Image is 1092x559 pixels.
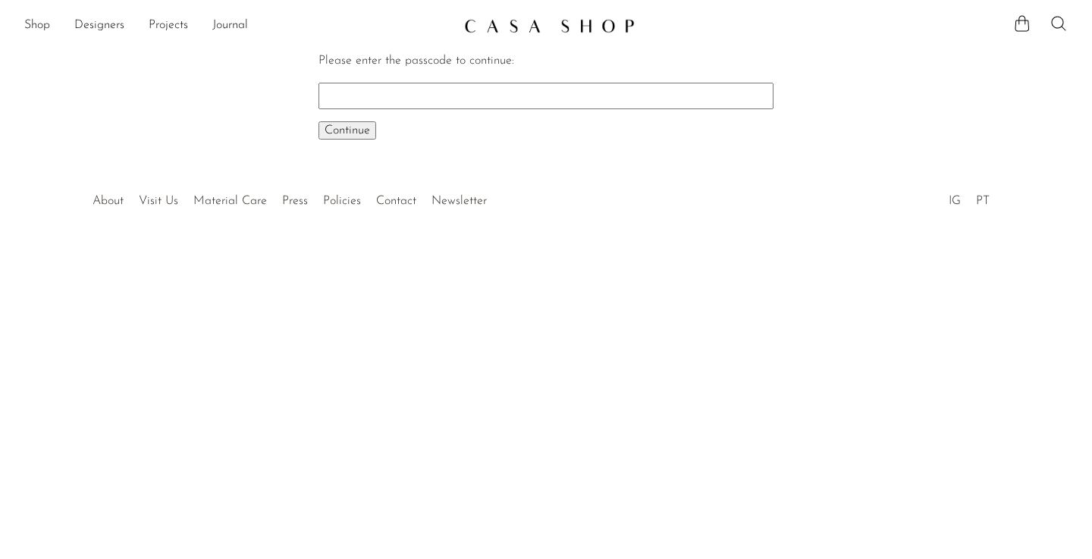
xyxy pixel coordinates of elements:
button: Continue [318,121,376,140]
a: Contact [376,195,416,207]
nav: Desktop navigation [24,13,452,39]
ul: Quick links [85,183,494,212]
a: Press [282,195,308,207]
span: Continue [325,124,370,137]
a: IG [949,195,961,207]
ul: NEW HEADER MENU [24,13,452,39]
a: PT [976,195,990,207]
label: Please enter the passcode to continue: [318,55,514,67]
a: Visit Us [139,195,178,207]
a: Material Care [193,195,267,207]
a: Policies [323,195,361,207]
a: Journal [212,16,248,36]
ul: Social Medias [941,183,997,212]
a: Designers [74,16,124,36]
a: About [93,195,124,207]
a: Shop [24,16,50,36]
a: Projects [149,16,188,36]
